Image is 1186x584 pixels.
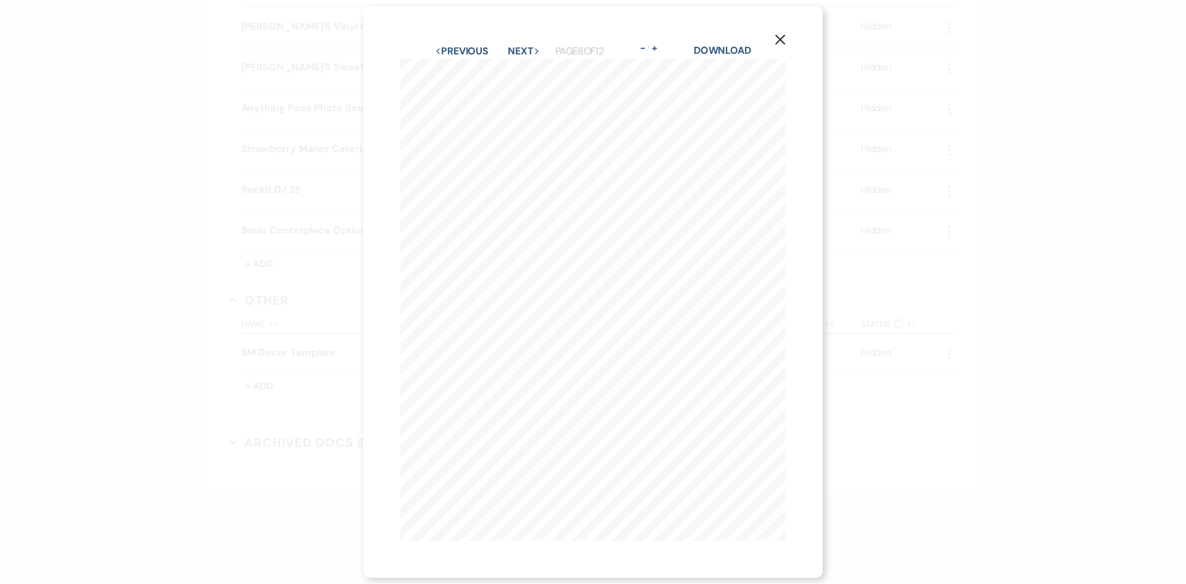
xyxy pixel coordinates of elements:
button: - [638,43,648,53]
p: Page 8 of 12 [555,43,604,59]
a: Download [694,44,751,57]
button: + [649,43,659,53]
button: Previous [435,46,489,56]
button: Next [508,46,540,56]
